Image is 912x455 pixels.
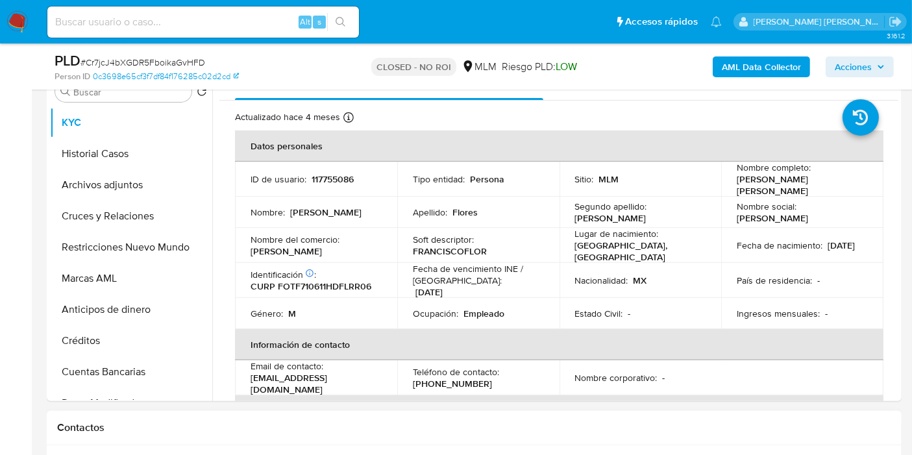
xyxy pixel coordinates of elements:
div: MLM [462,60,497,74]
p: Flores [452,206,478,218]
p: - [817,275,820,286]
p: Nombre del comercio : [251,234,339,245]
p: [PERSON_NAME] [737,212,808,224]
p: Género : [251,308,283,319]
p: Estado Civil : [575,308,623,319]
p: Actualizado hace 4 meses [235,111,340,123]
p: [EMAIL_ADDRESS][DOMAIN_NAME] [251,372,376,395]
button: Cruces y Relaciones [50,201,212,232]
input: Buscar [73,86,186,98]
p: Lugar de nacimiento : [575,228,659,240]
p: - [663,372,665,384]
p: Sitio : [575,173,594,185]
button: Marcas AML [50,263,212,294]
button: Créditos [50,325,212,356]
p: [DATE] [828,240,855,251]
button: Restricciones Nuevo Mundo [50,232,212,263]
p: CLOSED - NO ROI [371,58,456,76]
a: Salir [889,15,902,29]
p: 117755086 [312,173,354,185]
button: Buscar [60,86,71,97]
p: [PERSON_NAME] [290,206,362,218]
p: Soft descriptor : [413,234,474,245]
b: PLD [55,50,80,71]
p: CURP FOTF710611HDFLRR06 [251,280,371,292]
span: Acciones [835,56,872,77]
button: Cuentas Bancarias [50,356,212,387]
p: ID de usuario : [251,173,306,185]
button: Volver al orden por defecto [197,86,207,101]
p: [PERSON_NAME] [251,245,322,257]
input: Buscar usuario o caso... [47,14,359,31]
span: Riesgo PLD: [502,60,577,74]
p: MX [634,275,647,286]
p: [PERSON_NAME] [575,212,647,224]
b: Person ID [55,71,90,82]
span: # Cr7jcJ4bXGDR5FboikaGvHFD [80,56,205,69]
span: Alt [300,16,310,28]
p: [PERSON_NAME] [PERSON_NAME] [737,173,863,197]
p: Empleado [463,308,504,319]
p: [PHONE_NUMBER] [413,378,492,389]
p: - [825,308,828,319]
p: [GEOGRAPHIC_DATA], [GEOGRAPHIC_DATA] [575,240,701,263]
p: Ingresos mensuales : [737,308,820,319]
button: Historial Casos [50,138,212,169]
p: Nombre : [251,206,285,218]
p: daniela.lagunesrodriguez@mercadolibre.com.mx [754,16,885,28]
th: Verificación y cumplimiento [235,395,883,426]
button: KYC [50,107,212,138]
span: Accesos rápidos [625,15,698,29]
a: Notificaciones [711,16,722,27]
span: s [317,16,321,28]
p: Tipo entidad : [413,173,465,185]
p: País de residencia : [737,275,812,286]
button: AML Data Collector [713,56,810,77]
a: 0c3698e65cf3f7df84f176285c02d2cd [93,71,239,82]
p: - [628,308,631,319]
p: Fecha de nacimiento : [737,240,822,251]
b: AML Data Collector [722,56,801,77]
p: Segundo apellido : [575,201,647,212]
p: Persona [470,173,504,185]
p: Teléfono de contacto : [413,366,499,378]
button: Datos Modificados [50,387,212,419]
p: Nombre corporativo : [575,372,658,384]
th: Información de contacto [235,329,883,360]
p: Email de contacto : [251,360,323,372]
button: search-icon [327,13,354,31]
span: LOW [556,59,577,74]
p: Fecha de vencimiento INE / [GEOGRAPHIC_DATA] : [413,263,544,286]
button: Anticipos de dinero [50,294,212,325]
th: Datos personales [235,130,883,162]
p: M [288,308,296,319]
p: Identificación : [251,269,316,280]
p: FRANCISCOFLOR [413,245,487,257]
p: Nacionalidad : [575,275,628,286]
p: Apellido : [413,206,447,218]
button: Archivos adjuntos [50,169,212,201]
button: Acciones [826,56,894,77]
h1: Contactos [57,421,891,434]
p: Ocupación : [413,308,458,319]
p: [DATE] [415,286,443,298]
p: MLM [599,173,619,185]
p: Nombre completo : [737,162,811,173]
p: Nombre social : [737,201,796,212]
span: 3.161.2 [887,31,906,41]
